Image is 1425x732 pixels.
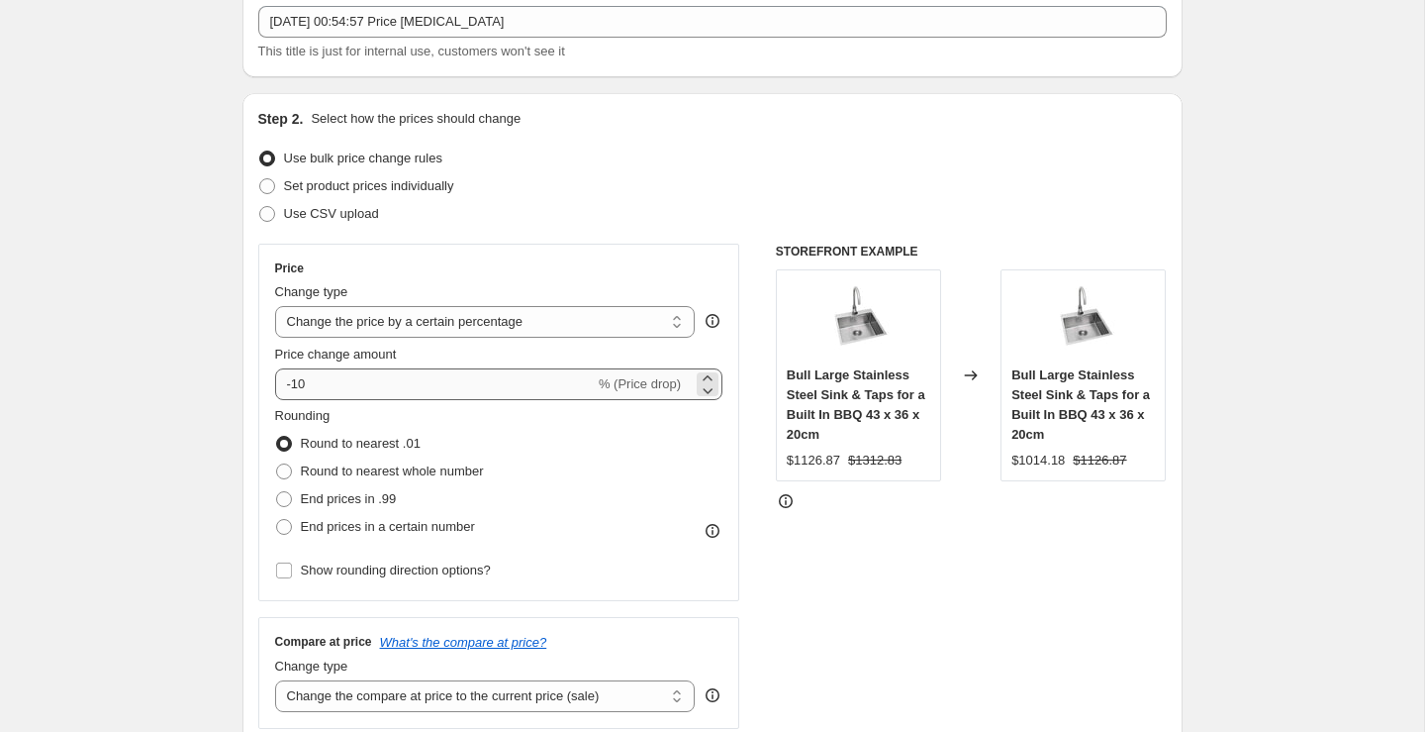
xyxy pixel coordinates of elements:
[275,659,348,674] span: Change type
[275,347,397,362] span: Price change amount
[275,408,331,423] span: Rounding
[776,244,1167,260] h6: STOREFRONT EXAMPLE
[380,635,547,650] button: What's the compare at price?
[787,451,840,471] div: $1126.87
[258,6,1167,38] input: 30% off holiday sale
[1011,367,1150,442] span: Bull Large Stainless Steel Sink & Taps for a Built In BBQ 43 x 36 x 20cm
[301,519,475,534] span: End prices in a certain number
[599,376,681,391] span: % (Price drop)
[703,311,722,331] div: help
[275,284,348,299] span: Change type
[1044,280,1123,360] img: bull-22391CE-v1_e4bbff79-ba96-4304-afb5-0925cfce6bc5_80x.webp
[284,151,442,165] span: Use bulk price change rules
[275,368,595,400] input: -15
[301,563,491,577] span: Show rounding direction options?
[275,634,372,650] h3: Compare at price
[703,685,722,705] div: help
[848,451,902,471] strike: $1312.83
[301,464,484,478] span: Round to nearest whole number
[787,367,925,442] span: Bull Large Stainless Steel Sink & Taps for a Built In BBQ 43 x 36 x 20cm
[301,491,397,506] span: End prices in .99
[284,178,454,193] span: Set product prices individually
[301,436,421,451] span: Round to nearest .01
[1011,451,1065,471] div: $1014.18
[275,261,304,276] h3: Price
[818,280,898,360] img: bull-22391CE-v1_e4bbff79-ba96-4304-afb5-0925cfce6bc5_80x.webp
[258,109,304,129] h2: Step 2.
[284,206,379,221] span: Use CSV upload
[258,44,565,58] span: This title is just for internal use, customers won't see it
[311,109,521,129] p: Select how the prices should change
[1073,451,1126,471] strike: $1126.87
